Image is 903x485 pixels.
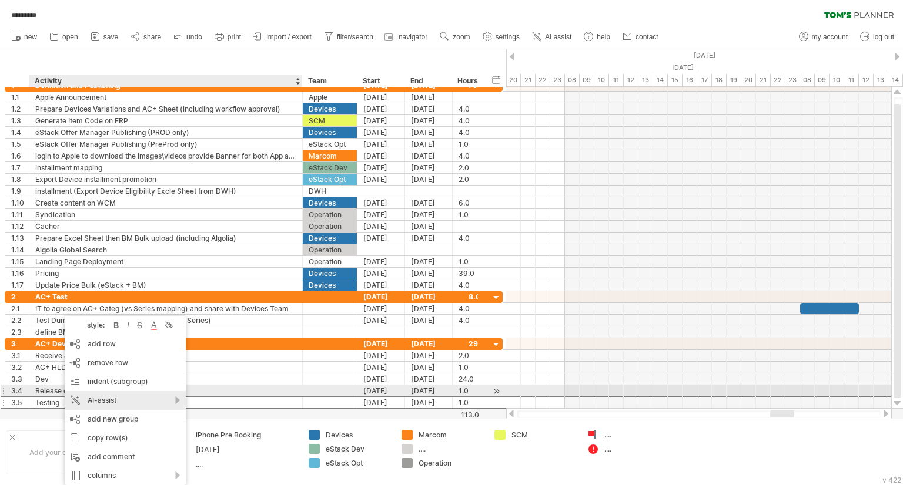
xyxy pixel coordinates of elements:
div: [DATE] [357,115,405,126]
div: eStack Offer Manager Publishing (PreProd only) [35,139,296,150]
div: [DATE] [405,279,453,291]
div: Cacher [35,221,296,232]
div: Devices [309,268,351,279]
div: Devices [309,197,351,208]
div: 3.5 [11,397,29,408]
div: 4.0 [459,233,478,244]
div: 3.1 [11,350,29,361]
div: Devices [326,430,390,440]
div: Prepare Devices Variations and AC+ Sheet (including workflow approval) [35,103,296,114]
a: print [212,29,245,45]
div: [DATE] [405,303,453,314]
div: installment (Export Device Eligibility Excle Sheet from DWH) [35,186,296,197]
div: eStack Dev [326,444,390,454]
div: installment mapping [35,162,296,173]
div: Dev [35,373,296,385]
div: Marcom [309,150,351,161]
div: Operation [309,256,351,267]
span: import / export [266,33,312,41]
div: 1.4 [11,127,29,138]
div: 3.4 [11,385,29,396]
span: navigator [399,33,427,41]
div: 2.1 [11,303,29,314]
div: [DATE] [405,362,453,373]
div: 2.0 [459,162,478,173]
div: 4.0 [459,127,478,138]
div: Release deployment (PreProd SCM) [35,385,296,396]
div: [DATE] [405,150,453,161]
div: [DATE] [405,197,453,208]
div: [DATE] [357,338,405,349]
span: remove row [88,358,128,367]
div: [DATE] [357,92,405,103]
div: 1.11 [11,209,29,220]
div: Devices [309,233,351,244]
div: add row [65,335,186,353]
div: 11 [844,74,859,86]
div: 1.14 [11,244,29,255]
div: 6.0 [459,197,478,208]
div: Test Dummy Cat (Act PartNumber + Dummy Series) [35,315,296,326]
div: login to Apple to download the images\videos provide Banner for both App and web Coming Soon\Land... [35,150,296,161]
div: [DATE] [405,350,453,361]
div: [DATE] [405,174,453,185]
div: [DATE] [357,268,405,279]
div: v 422 [882,476,901,484]
div: 1.0 [459,256,478,267]
div: SCM [309,115,351,126]
div: [DATE] [196,444,295,454]
div: 1.15 [11,256,29,267]
div: Operation [309,209,351,220]
div: Algolia Global Search [35,244,296,255]
div: scroll to activity [491,385,502,398]
div: End [410,75,446,87]
div: Operation [309,244,351,255]
div: [DATE] [405,373,453,385]
div: [DATE] [357,303,405,314]
div: [DATE] [405,127,453,138]
div: Testing [35,397,296,408]
div: [DATE] [405,233,453,244]
div: 1.0 [459,139,478,150]
div: columns [65,466,186,485]
div: 1.6 [11,150,29,161]
span: filter/search [337,33,373,41]
a: undo [170,29,206,45]
a: settings [480,29,523,45]
div: Team [308,75,350,87]
div: Start [363,75,398,87]
div: [DATE] [357,233,405,244]
div: Pricing [35,268,296,279]
div: [DATE] [405,92,453,103]
div: [DATE] [405,315,453,326]
div: .... [196,459,295,469]
span: undo [186,33,202,41]
div: 1.10 [11,197,29,208]
div: 2.0 [459,350,478,361]
span: my account [812,33,848,41]
div: Operation [309,221,351,232]
div: 2 [11,291,29,302]
div: [DATE] [357,350,405,361]
div: AC+ Test [35,291,296,302]
div: [DATE] [357,362,405,373]
div: add new group [65,410,186,429]
div: 14 [653,74,668,86]
div: 20 [506,74,521,86]
div: 1.9 [11,186,29,197]
div: 19 [727,74,741,86]
div: 2.0 [459,174,478,185]
div: [DATE] [405,256,453,267]
a: new [8,29,41,45]
a: log out [857,29,898,45]
a: share [128,29,165,45]
div: 12 [859,74,874,86]
div: 4.0 [459,279,478,291]
div: [DATE] [405,338,453,349]
div: [DATE] [357,373,405,385]
span: log out [873,33,894,41]
div: eStack Dev [309,162,351,173]
span: print [228,33,241,41]
div: [DATE] [405,385,453,396]
div: AC+ HLD [35,362,296,373]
